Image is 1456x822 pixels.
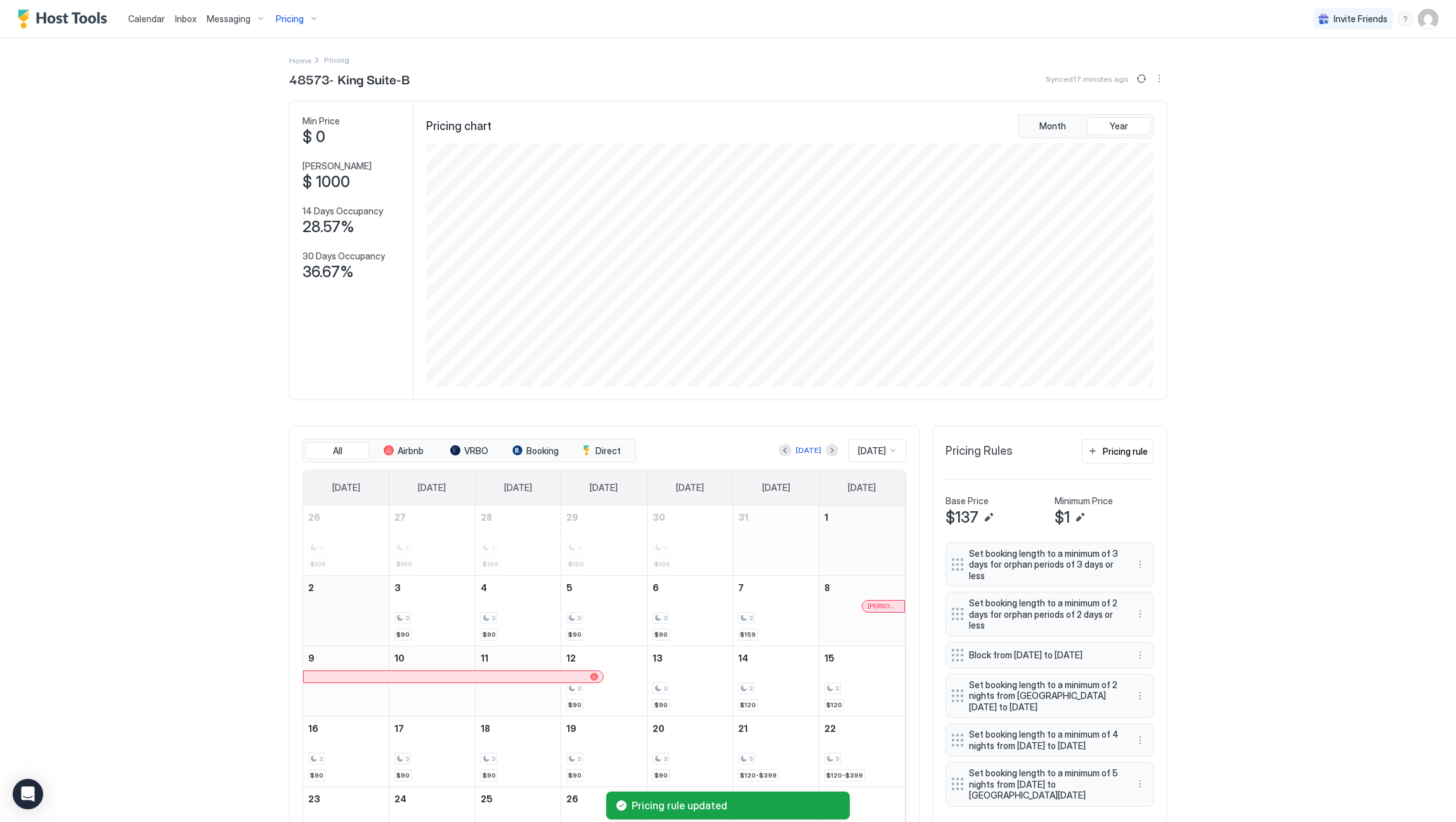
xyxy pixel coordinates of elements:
span: 12 [566,653,576,663]
span: 3 [749,614,753,622]
span: $90 [396,771,410,780]
a: November 29, 2025 [819,787,905,811]
button: Year [1087,117,1150,135]
span: Pricing [276,13,304,25]
a: November 17, 2025 [389,717,475,740]
span: $90 [396,630,410,639]
a: November 24, 2025 [389,787,475,811]
td: November 12, 2025 [561,646,647,716]
a: November 18, 2025 [476,717,561,740]
td: November 5, 2025 [561,575,647,646]
span: 5 [566,582,573,593]
span: [DATE] [332,482,360,493]
span: 9 [308,653,315,663]
span: Breadcrumb [324,55,349,65]
span: 14 Days Occupancy [302,205,383,217]
div: Set booking length to a minimum of 2 nights from [GEOGRAPHIC_DATA][DATE] to [DATE] menu [946,674,1154,719]
a: Saturday [835,471,888,505]
td: November 14, 2025 [733,646,819,716]
span: $1 [1055,508,1070,527]
span: $90 [568,701,582,709]
span: $90 [310,771,323,780]
span: 27 [394,512,406,523]
span: 3 [577,614,581,622]
button: Booking [504,442,567,460]
span: [PERSON_NAME] [868,602,899,610]
span: 3 [663,755,667,763]
span: $120-$399 [740,771,777,780]
span: Booking [526,445,559,457]
span: Year [1110,121,1128,132]
td: November 11, 2025 [475,646,561,716]
a: November 25, 2025 [476,787,561,811]
span: [DATE] [418,482,446,493]
a: November 23, 2025 [303,787,389,811]
span: [DATE] [762,482,790,493]
td: November 6, 2025 [647,575,733,646]
div: menu [1133,733,1148,748]
td: October 31, 2025 [733,506,819,576]
button: More options [1152,71,1167,86]
span: 30 [653,512,665,523]
span: Messaging [207,13,250,25]
span: 3 [491,755,495,763]
div: tab-group [302,439,636,463]
button: More options [1133,733,1148,748]
span: 17 [394,723,404,734]
div: Breadcrumb [289,53,311,67]
span: 11 [481,653,488,663]
span: VRBO [464,445,488,457]
span: Synced 17 minutes ago [1046,74,1129,84]
a: Calendar [128,12,165,25]
div: Set booking length to a minimum of 5 nights from [DATE] to [GEOGRAPHIC_DATA][DATE] menu [946,762,1154,807]
td: October 30, 2025 [647,506,733,576]
button: More options [1133,688,1148,703]
a: November 6, 2025 [647,576,733,599]
a: October 31, 2025 [733,506,819,529]
td: October 26, 2025 [303,506,389,576]
button: Edit [1072,510,1088,525]
span: 3 [663,614,667,622]
td: November 19, 2025 [561,716,647,786]
a: November 2, 2025 [303,576,389,599]
a: November 19, 2025 [561,717,647,740]
td: November 7, 2025 [733,575,819,646]
a: October 26, 2025 [303,506,389,529]
div: Pricing rule [1103,445,1148,458]
a: October 28, 2025 [476,506,561,529]
div: menu [1133,606,1148,622]
button: Sync prices [1134,71,1149,86]
a: Sunday [320,471,373,505]
span: 3 [319,755,323,763]
span: 28.57% [302,218,354,237]
a: Home [289,53,311,67]
div: Set booking length to a minimum of 3 days for orphan periods of 3 days or less menu [946,542,1154,587]
a: Inbox [175,12,197,25]
span: 21 [738,723,748,734]
span: 3 [663,684,667,693]
button: Pricing rule [1082,439,1154,464]
span: [DATE] [676,482,704,493]
span: $90 [654,771,668,780]
span: $120-$399 [826,771,863,780]
span: 19 [566,723,576,734]
a: November 7, 2025 [733,576,819,599]
a: Friday [750,471,803,505]
span: 15 [824,653,835,663]
span: [DATE] [848,482,876,493]
td: November 22, 2025 [819,716,905,786]
span: Base Price [946,495,989,507]
td: November 17, 2025 [389,716,476,786]
span: $90 [654,630,668,639]
a: Host Tools Logo [18,10,113,29]
span: 8 [824,582,830,593]
span: Direct [595,445,621,457]
span: $137 [946,508,978,527]
span: Block from [DATE] to [DATE] [969,649,1120,661]
span: 10 [394,653,405,663]
span: $90 [483,771,496,780]
button: Edit [981,510,996,525]
a: November 15, 2025 [819,646,905,670]
span: Pricing rule updated [632,799,840,812]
